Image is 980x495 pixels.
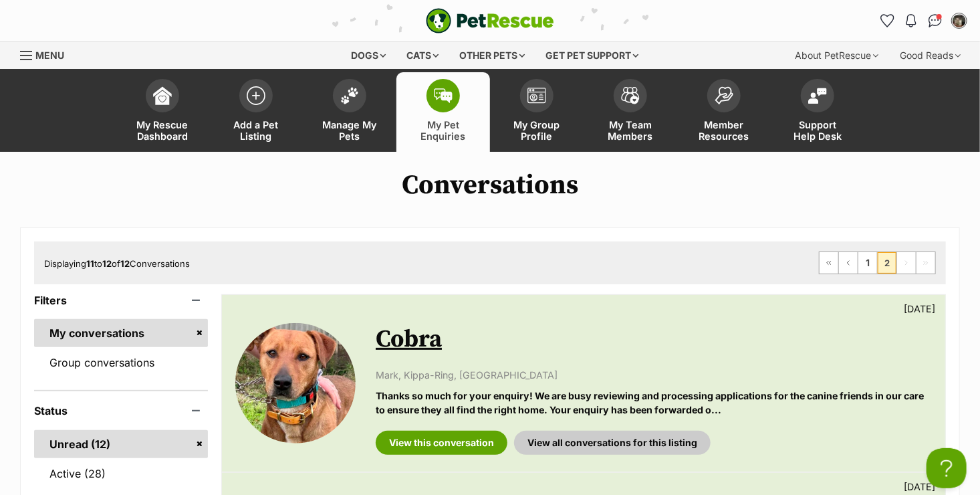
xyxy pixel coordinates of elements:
[426,8,554,33] img: logo-e224e6f780fb5917bec1dbf3a21bbac754714ae5b6737aabdf751b685950b380.svg
[904,302,935,316] p: [DATE]
[949,10,970,31] button: My account
[820,252,838,274] a: First page
[20,42,74,66] a: Menu
[787,119,848,142] span: Support Help Desk
[303,72,396,152] a: Manage My Pets
[86,258,94,269] strong: 11
[900,10,922,31] button: Notifications
[34,319,208,347] a: My conversations
[340,87,359,104] img: manage-my-pets-icon-02211641906a0b7f246fdf0571729dbe1e7629f14944591b6c1af311fb30b64b.svg
[44,258,190,269] span: Displaying to of Conversations
[376,324,442,355] a: Cobra
[527,88,546,104] img: group-profile-icon-3fa3cf56718a62981997c0bc7e787c4b2cf8bcc04b72c1350f741eb67cf2f40e.svg
[34,460,208,488] a: Active (28)
[600,119,660,142] span: My Team Members
[34,405,208,417] header: Status
[906,14,916,27] img: notifications-46538b983faf8c2785f20acdc204bb7945ddae34d4c08c2a6579f10ce5e182be.svg
[890,42,970,69] div: Good Reads
[694,119,754,142] span: Member Resources
[771,72,864,152] a: Support Help Desk
[897,252,916,274] span: Next page
[34,294,208,306] header: Filters
[342,42,396,69] div: Dogs
[621,87,640,104] img: team-members-icon-5396bd8760b3fe7c0b43da4ab00e1e3bb1a5d9ba89233759b79545d2d3fc5d0d.svg
[226,119,286,142] span: Add a Pet Listing
[320,119,380,142] span: Manage My Pets
[715,86,733,104] img: member-resources-icon-8e73f808a243e03378d46382f2149f9095a855e16c252ad45f914b54edf8863c.svg
[584,72,677,152] a: My Team Members
[507,119,567,142] span: My Group Profile
[116,72,209,152] a: My Rescue Dashboard
[34,430,208,458] a: Unread (12)
[398,42,449,69] div: Cats
[858,252,877,274] a: Page 1
[376,431,507,455] a: View this conversation
[120,258,130,269] strong: 12
[916,252,935,274] span: Last page
[839,252,858,274] a: Previous page
[426,8,554,33] a: PetRescue
[376,368,932,382] p: Mark, Kippa-Ring, [GEOGRAPHIC_DATA]
[927,448,967,488] iframe: Help Scout Beacon - Open
[490,72,584,152] a: My Group Profile
[235,323,356,443] img: Cobra
[876,10,898,31] a: Favourites
[819,252,936,274] nav: Pagination
[376,389,932,417] p: Thanks so much for your enquiry! We are busy reviewing and processing applications for the canine...
[537,42,648,69] div: Get pet support
[247,86,265,105] img: add-pet-listing-icon-0afa8454b4691262ce3f59096e99ab1cd57d4a30225e0717b998d2c9b9846f56.svg
[904,480,935,494] p: [DATE]
[413,119,473,142] span: My Pet Enquiries
[953,14,966,27] img: Catherine Greenwood profile pic
[434,88,453,103] img: pet-enquiries-icon-7e3ad2cf08bfb03b45e93fb7055b45f3efa6380592205ae92323e6603595dc1f.svg
[514,431,711,455] a: View all conversations for this listing
[35,50,64,61] span: Menu
[209,72,303,152] a: Add a Pet Listing
[785,42,888,69] div: About PetRescue
[132,119,193,142] span: My Rescue Dashboard
[925,10,946,31] a: Conversations
[153,86,172,105] img: dashboard-icon-eb2f2d2d3e046f16d808141f083e7271f6b2e854fb5c12c21221c1fb7104beca.svg
[677,72,771,152] a: Member Resources
[396,72,490,152] a: My Pet Enquiries
[451,42,535,69] div: Other pets
[102,258,112,269] strong: 12
[34,349,208,377] a: Group conversations
[878,252,896,274] span: Page 2
[808,88,827,104] img: help-desk-icon-fdf02630f3aa405de69fd3d07c3f3aa587a6932b1a1747fa1d2bba05be0121f9.svg
[876,10,970,31] ul: Account quick links
[929,14,943,27] img: chat-41dd97257d64d25036548639549fe6c8038ab92f7586957e7f3b1b290dea8141.svg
